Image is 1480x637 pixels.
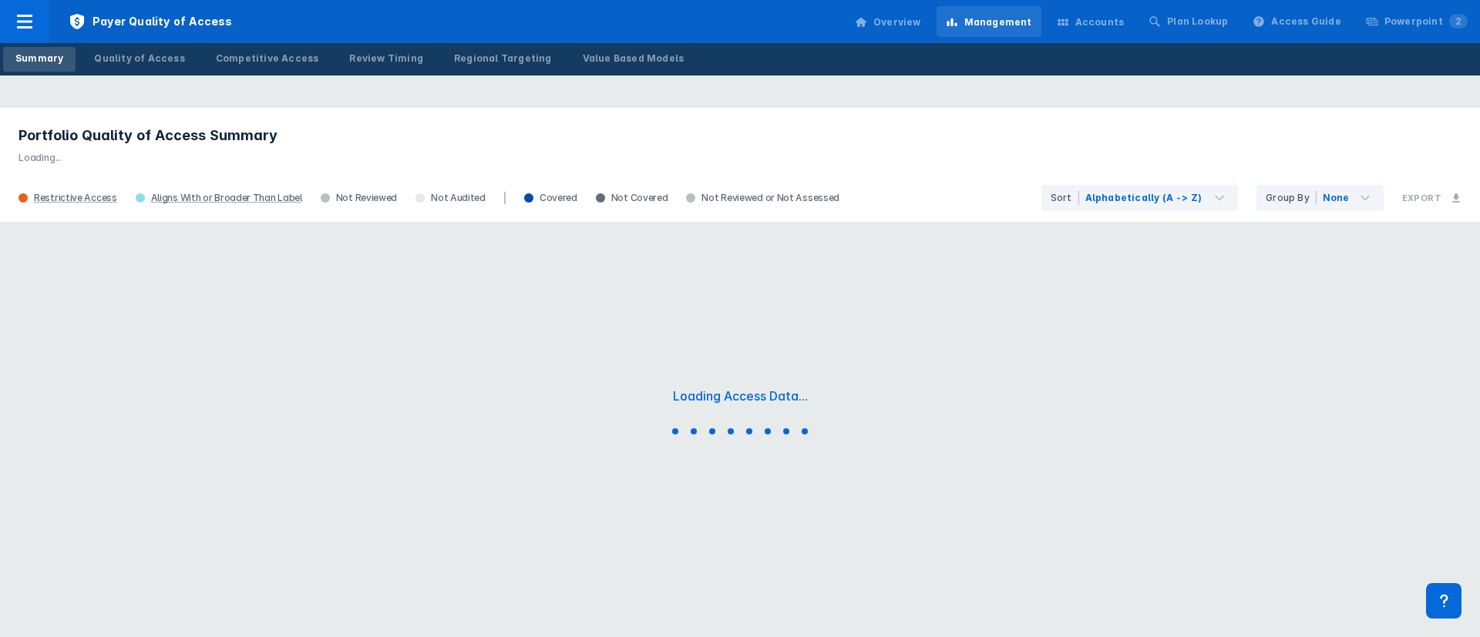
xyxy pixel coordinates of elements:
div: Regional Targeting [454,52,552,65]
div: Value Based Models [583,52,684,65]
div: Access Guide [1271,15,1340,28]
div: Overview [873,15,921,29]
a: Quality of Access [82,47,197,72]
a: Accounts [1048,6,1134,37]
a: Overview [846,6,930,37]
a: Competitive Access [203,47,331,72]
a: Summary [3,47,76,72]
button: Export [1393,183,1471,213]
a: Management [937,6,1041,37]
span: 2 [1449,14,1468,28]
a: Regional Targeting [442,47,564,72]
a: Review Timing [337,47,436,72]
div: Aligns With or Broader Than Label [151,192,302,204]
div: Quality of Access [94,52,184,65]
div: Management [964,15,1032,29]
div: Restrictive Access [34,192,117,204]
div: Competitive Access [216,52,319,65]
a: Value Based Models [570,47,697,72]
div: Sort [1051,191,1079,205]
div: Contact Support [1426,583,1461,619]
div: Plan Lookup [1167,15,1228,28]
div: Not Covered [587,192,678,204]
div: Powerpoint [1384,15,1468,28]
div: Summary [15,52,63,65]
h3: Portfolio Quality of Access Summary [18,126,1461,145]
div: Covered [515,192,587,204]
span: Loading... [18,152,62,163]
h3: Export [1402,193,1441,203]
div: Not Audited [406,192,495,204]
div: Loading Access Data... [673,388,808,404]
div: Alphabetically (A -> Z) [1085,191,1202,205]
div: Accounts [1075,15,1125,29]
div: Group By [1266,191,1317,205]
div: Review Timing [349,52,423,65]
div: None [1323,191,1350,205]
div: Not Reviewed [311,192,406,204]
div: Not Reviewed or Not Assessed [677,192,849,204]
